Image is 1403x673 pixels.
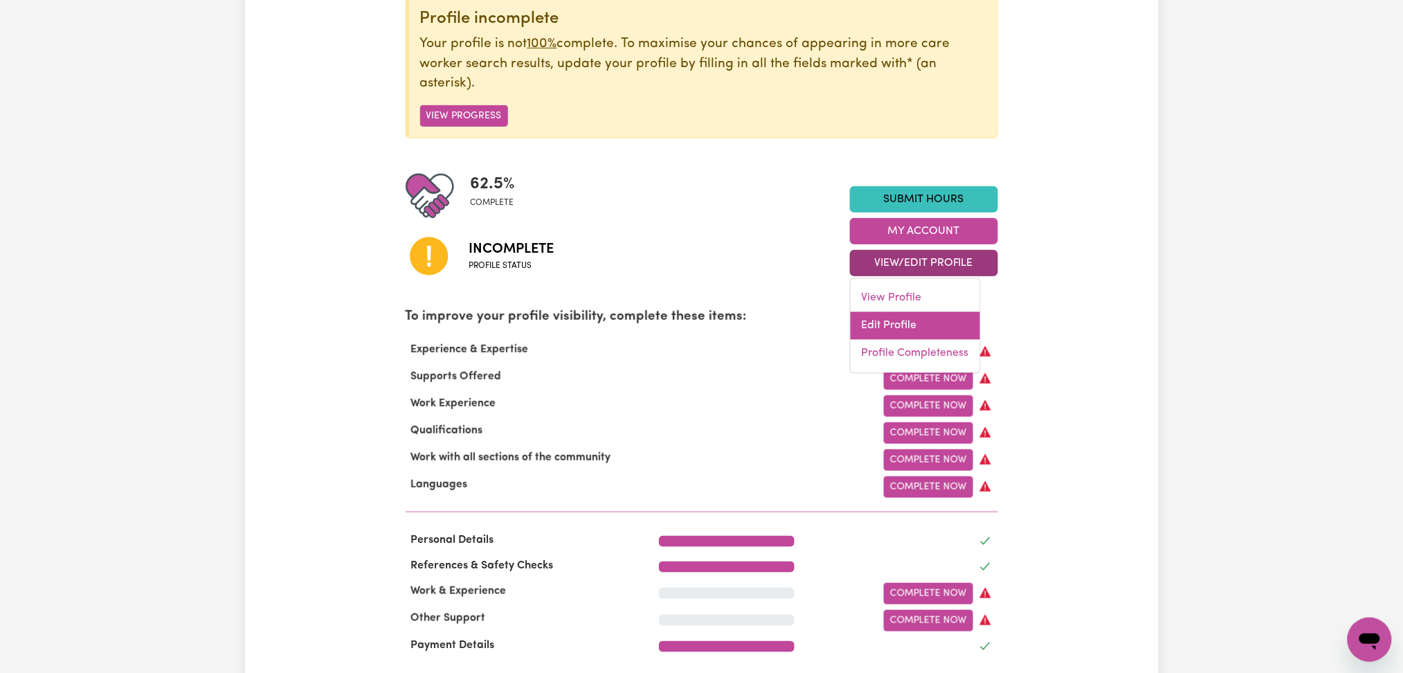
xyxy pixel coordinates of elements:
p: To improve your profile visibility, complete these items: [406,307,998,327]
a: Edit Profile [851,312,980,340]
span: Profile status [469,260,554,272]
span: Personal Details [406,535,500,546]
span: Experience & Expertise [406,344,534,355]
a: Submit Hours [850,186,998,213]
a: Complete Now [884,449,973,471]
a: View Profile [851,285,980,312]
button: View Progress [420,105,508,127]
a: Complete Now [884,395,973,417]
a: Complete Now [884,583,973,604]
span: 62.5 % [471,172,516,197]
a: Complete Now [884,368,973,390]
p: Your profile is not complete. To maximise your chances of appearing in more care worker search re... [420,35,986,94]
span: Work & Experience [406,586,512,597]
span: Work with all sections of the community [406,452,617,463]
button: View/Edit Profile [850,250,998,276]
button: My Account [850,218,998,244]
span: Supports Offered [406,371,507,382]
span: Qualifications [406,425,489,436]
span: Payment Details [406,640,500,651]
span: Languages [406,479,473,490]
div: View/Edit Profile [850,278,981,374]
span: complete [471,197,516,209]
a: Complete Now [884,422,973,444]
div: Profile incomplete [420,9,986,29]
div: Profile completeness: 62.5% [471,172,527,220]
span: Incomplete [469,239,554,260]
a: Complete Now [884,610,973,631]
a: Complete Now [884,476,973,498]
span: Other Support [406,613,491,624]
u: 100% [527,37,557,51]
span: Work Experience [406,398,502,409]
iframe: Button to launch messaging window [1348,618,1392,662]
a: Profile Completeness [851,340,980,368]
span: References & Safety Checks [406,560,559,571]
